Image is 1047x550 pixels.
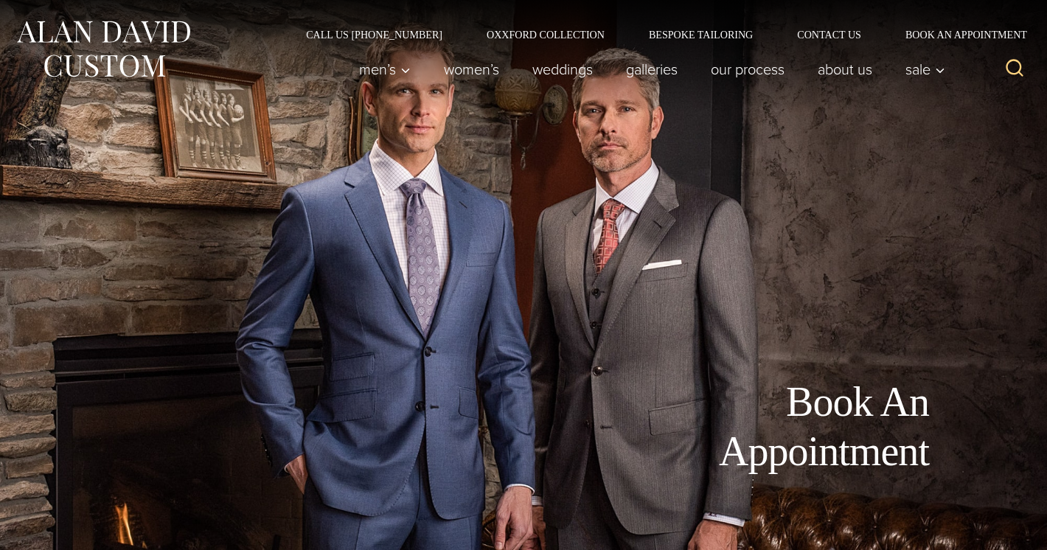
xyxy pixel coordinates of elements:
a: Oxxford Collection [465,29,627,40]
a: weddings [516,55,610,84]
a: Contact Us [775,29,883,40]
h1: Book An Appointment [597,377,929,476]
a: Bespoke Tailoring [627,29,775,40]
img: Alan David Custom [15,16,192,82]
a: About Us [801,55,889,84]
nav: Secondary Navigation [284,29,1032,40]
a: Galleries [610,55,695,84]
span: Men’s [359,62,411,77]
a: Book an Appointment [883,29,1032,40]
a: Women’s [428,55,516,84]
nav: Primary Navigation [343,55,953,84]
span: Sale [905,62,945,77]
button: View Search Form [997,52,1032,87]
a: Our Process [695,55,801,84]
a: Call Us [PHONE_NUMBER] [284,29,465,40]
